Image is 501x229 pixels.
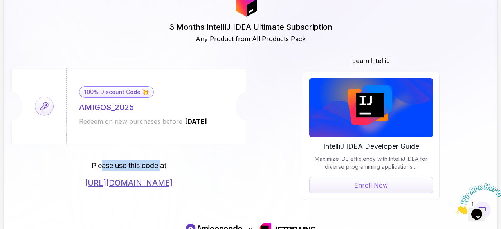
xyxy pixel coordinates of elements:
iframe: chat widget [452,180,501,217]
h2: Any Product from All Products Pack [196,34,306,43]
a: Enroll Now [309,177,433,193]
h1: Learn IntelliJ [303,56,440,65]
p: Maximize IDE efficiency with IntelliJ IDEA for diverse programming applications ... [309,155,433,171]
span: 1 [3,3,6,10]
span: [DATE] [184,117,208,125]
div: AMIGOS_2025 [79,102,134,113]
p: Please use this code at [92,160,166,171]
img: JetBrains Logo [309,78,433,137]
img: Chat attention grabber [3,3,52,34]
div: 100% Discount Code 💥 [79,86,154,98]
a: [URL][DOMAIN_NAME] [85,177,173,188]
h1: 3 Months IntelliJ IDEA Ultimate Subscription [169,22,332,32]
h2: IntelliJ IDEA Developer Guide [309,141,433,152]
div: Redeem on new purchases before [79,117,208,126]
